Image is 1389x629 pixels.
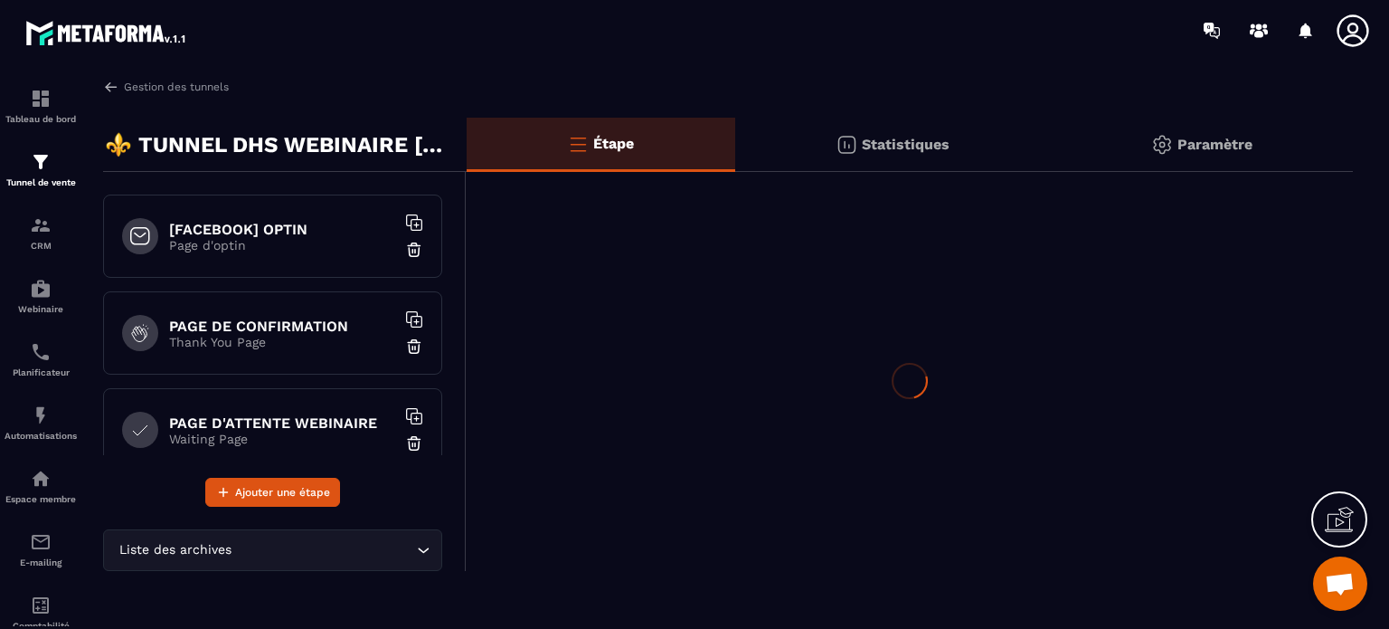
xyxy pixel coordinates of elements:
img: accountant [30,595,52,616]
span: Liste des archives [115,540,235,560]
input: Search for option [235,540,412,560]
img: trash [405,241,423,259]
a: formationformationTunnel de vente [5,138,77,201]
a: Ouvrir le chat [1313,557,1367,611]
p: Étape [593,135,634,152]
h6: PAGE DE CONFIRMATION [169,318,395,335]
a: automationsautomationsAutomatisations [5,391,77,454]
p: Thank You Page [169,335,395,349]
button: Ajouter une étape [205,478,340,507]
img: arrow [103,79,119,95]
p: Statistiques [862,136,950,153]
h6: [FACEBOOK] OPTIN [169,221,395,238]
h6: PAGE D'ATTENTE WEBINAIRE [169,415,395,432]
a: emailemailE-mailing [5,518,77,581]
img: setting-gr.5f69749f.svg [1151,134,1173,156]
p: Waiting Page [169,432,395,446]
span: Ajouter une étape [235,483,330,501]
img: stats.20deebd0.svg [836,134,857,156]
a: formationformationCRM [5,201,77,264]
p: Webinaire [5,304,77,314]
img: formation [30,151,52,173]
div: Search for option [103,529,442,571]
p: Espace membre [5,494,77,504]
p: Paramètre [1177,136,1252,153]
p: Tableau de bord [5,114,77,124]
img: trash [405,338,423,356]
img: trash [405,434,423,453]
a: schedulerschedulerPlanificateur [5,328,77,391]
a: Gestion des tunnels [103,79,229,95]
p: ⚜️ TUNNEL DHS WEBINAIRE [DATE] [105,127,453,163]
img: automations [30,405,52,426]
p: Planificateur [5,367,77,377]
a: automationsautomationsWebinaire [5,264,77,328]
p: E-mailing [5,558,77,567]
p: Page d'optin [169,238,395,253]
a: formationformationTableau de bord [5,74,77,138]
img: logo [25,16,188,49]
p: Automatisations [5,431,77,441]
img: scheduler [30,341,52,363]
p: CRM [5,241,77,251]
p: Tunnel de vente [5,177,77,187]
a: automationsautomationsEspace membre [5,454,77,518]
img: formation [30,214,52,236]
img: bars-o.4a397970.svg [567,133,589,155]
img: automations [30,468,52,490]
img: email [30,531,52,553]
img: formation [30,88,52,110]
img: automations [30,278,52,300]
